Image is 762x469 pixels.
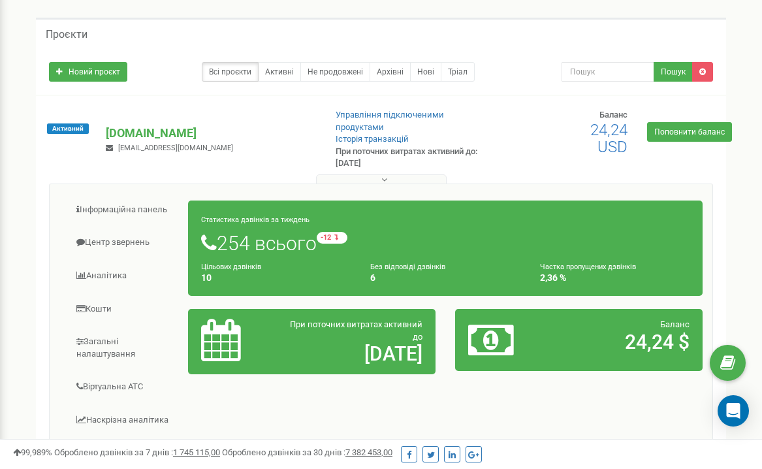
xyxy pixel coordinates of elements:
a: Колбек [59,437,189,469]
input: Пошук [562,62,654,82]
u: 7 382 453,00 [345,447,392,457]
h2: 24,24 $ [548,331,690,353]
span: При поточних витратах активний до [290,319,422,342]
a: Не продовжені [300,62,370,82]
a: Всі проєкти [202,62,259,82]
h1: 254 всього [201,232,690,254]
span: [EMAIL_ADDRESS][DOMAIN_NAME] [118,144,233,152]
a: Історія транзакцій [336,134,409,144]
h4: 2,36 % [540,273,690,283]
a: Центр звернень [59,227,189,259]
a: Тріал [441,62,475,82]
span: Оброблено дзвінків за 30 днів : [222,447,392,457]
h5: Проєкти [46,29,87,40]
h4: 10 [201,273,351,283]
u: 1 745 115,00 [173,447,220,457]
a: Інформаційна панель [59,194,189,226]
h2: [DATE] [281,343,422,364]
a: Наскрізна аналітика [59,404,189,436]
span: Оброблено дзвінків за 7 днів : [54,447,220,457]
p: [DOMAIN_NAME] [106,125,314,142]
a: Кошти [59,293,189,325]
a: Активні [258,62,301,82]
span: Активний [47,123,89,134]
button: Пошук [654,62,693,82]
small: Частка пропущених дзвінків [540,263,636,271]
a: Управління підключеними продуктами [336,110,444,132]
a: Аналiтика [59,260,189,292]
h4: 6 [370,273,520,283]
small: Цільових дзвінків [201,263,261,271]
span: Баланс [660,319,690,329]
div: Open Intercom Messenger [718,395,749,427]
a: Новий проєкт [49,62,127,82]
small: -12 [317,232,347,244]
a: Загальні налаштування [59,326,189,370]
span: 99,989% [13,447,52,457]
small: Статистика дзвінків за тиждень [201,216,310,224]
a: Віртуальна АТС [59,371,189,403]
a: Поповнити баланс [647,122,732,142]
span: Баланс [599,110,627,120]
span: 24,24 USD [590,121,627,156]
small: Без відповіді дзвінків [370,263,445,271]
p: При поточних витратах активний до: [DATE] [336,146,487,170]
a: Архівні [370,62,411,82]
a: Нові [410,62,441,82]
